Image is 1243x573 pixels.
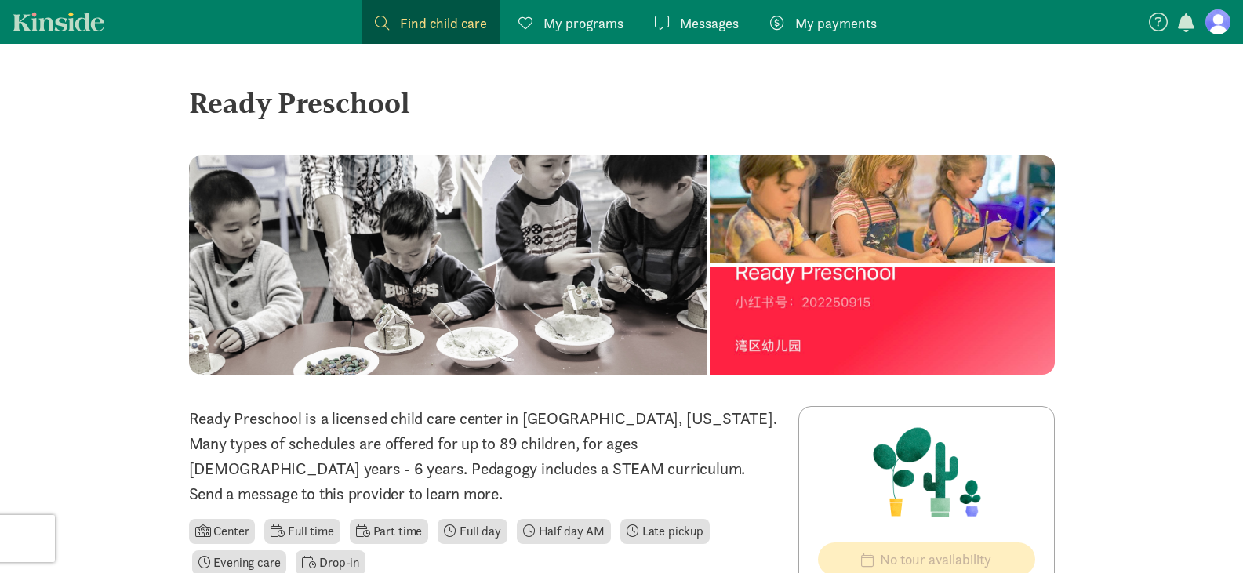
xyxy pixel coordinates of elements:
[620,519,710,544] li: Late pickup
[189,519,256,544] li: Center
[13,12,104,31] a: Kinside
[400,13,487,34] span: Find child care
[189,406,780,506] p: Ready Preschool is a licensed child care center in [GEOGRAPHIC_DATA], [US_STATE]. Many types of s...
[880,549,991,570] span: No tour availability
[543,13,623,34] span: My programs
[795,13,877,34] span: My payments
[264,519,340,544] li: Full time
[680,13,739,34] span: Messages
[189,82,1055,124] div: Ready Preschool
[438,519,507,544] li: Full day
[350,519,428,544] li: Part time
[517,519,611,544] li: Half day AM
